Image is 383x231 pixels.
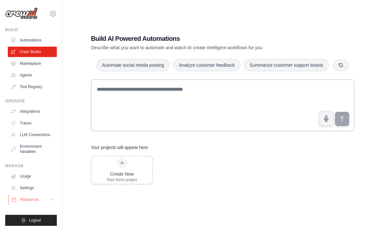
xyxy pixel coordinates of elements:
a: Agents [8,70,57,80]
div: Operate [5,98,57,104]
button: Summarize customer support tickets [244,59,328,71]
div: Start fresh project [106,177,137,182]
a: LLM Connections [8,130,57,140]
button: Automate social media posting [96,59,169,71]
a: Marketplace [8,58,57,69]
div: Chat-Widget [351,200,383,231]
a: Usage [8,171,57,181]
span: Logout [29,218,41,223]
p: Describe what you want to automate and watch AI create intelligent workflows for you [91,44,309,51]
a: Crew Studio [8,47,57,57]
img: Logo [5,7,38,20]
button: Logout [5,215,57,226]
div: Build [5,27,57,32]
a: Environment Variables [8,141,57,157]
button: Click to speak your automation idea [319,111,334,126]
div: Manage [5,163,57,168]
button: Get new suggestions [333,60,349,71]
a: Settings [8,183,57,193]
h1: Build AI Powered Automations [91,34,309,43]
a: Traces [8,118,57,128]
iframe: Chat Widget [351,200,383,231]
span: Resources [20,197,39,202]
div: Create New [106,171,137,177]
h3: Your projects will appear here [91,144,148,151]
a: Tool Registry [8,82,57,92]
button: Analyze customer feedback [173,59,240,71]
a: Integrations [8,106,57,117]
a: Automations [8,35,57,45]
button: Resources [8,194,57,205]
